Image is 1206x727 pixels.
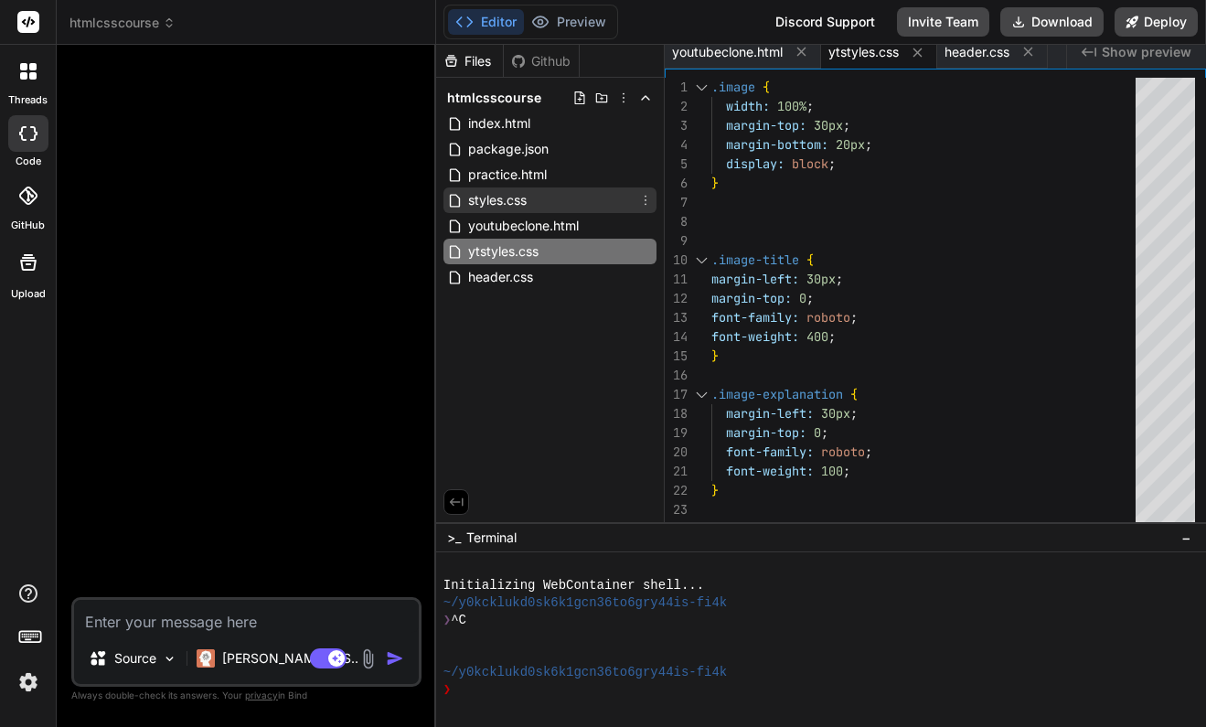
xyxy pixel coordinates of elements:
span: privacy [245,690,278,700]
span: 400 [806,328,828,345]
span: ; [850,405,858,422]
div: 23 [665,500,688,519]
span: ; [843,463,850,479]
span: } [711,482,719,498]
span: .video-title [711,520,799,537]
span: ; [836,271,843,287]
span: header.css [945,43,1009,61]
div: 15 [665,347,688,366]
span: 0 [814,424,821,441]
div: Github [504,52,579,70]
div: 13 [665,308,688,327]
span: 30px [821,405,850,422]
span: ; [806,290,814,306]
div: 8 [665,212,688,231]
span: block [792,155,828,172]
span: htmlcsscourse [69,14,176,32]
span: Initializing WebContainer shell... [443,577,704,594]
img: settings [13,667,44,698]
span: ; [828,328,836,345]
span: 20px [836,136,865,153]
button: Editor [448,9,524,35]
label: threads [8,92,48,108]
span: } [711,175,719,191]
div: 11 [665,270,688,289]
span: ytstyles.css [828,43,899,61]
span: − [1181,529,1191,547]
span: .image-explanation [711,386,843,402]
div: Click to collapse the range. [689,519,713,539]
label: Upload [11,286,46,302]
span: index.html [466,112,532,134]
span: roboto [806,309,850,326]
div: 10 [665,251,688,270]
div: 22 [665,481,688,500]
div: 17 [665,385,688,404]
img: attachment [358,648,379,669]
span: package.json [466,138,550,160]
span: youtubeclone.html [672,43,783,61]
span: ; [865,444,872,460]
div: 6 [665,174,688,193]
button: − [1178,523,1195,552]
span: Terminal [466,529,517,547]
span: 100% [777,98,806,114]
img: Claude 4 Sonnet [197,649,215,668]
span: 100 [821,463,843,479]
div: 4 [665,135,688,155]
button: Invite Team [897,7,989,37]
p: Source [114,649,156,668]
span: styles.css [466,189,528,211]
div: Click to collapse the range. [689,78,713,97]
div: 18 [665,404,688,423]
span: .image-title [711,251,799,268]
span: font-family: [711,309,799,326]
span: roboto [821,444,865,460]
img: Pick Models [162,651,177,667]
span: ytstyles.css [466,241,540,262]
span: header.css [466,266,535,288]
span: 30px [814,117,843,134]
span: >_ [447,529,461,547]
span: .image [711,79,755,95]
span: } [711,347,719,364]
div: 24 [665,519,688,539]
span: font-family: [726,444,814,460]
div: 20 [665,443,688,462]
button: Preview [524,9,614,35]
span: Show preview [1102,43,1191,61]
span: font-weight: [711,328,799,345]
span: youtubeclone.html [466,215,581,237]
span: ; [806,98,814,114]
div: Click to collapse the range. [689,385,713,404]
img: icon [386,649,404,668]
span: width: [726,98,770,114]
div: 7 [665,193,688,212]
span: { [850,386,858,402]
span: margin-top: [726,117,806,134]
span: practice.html [466,164,549,186]
div: 1 [665,78,688,97]
div: Click to collapse the range. [689,251,713,270]
div: 21 [665,462,688,481]
span: ^C [451,612,466,629]
span: ~/y0kcklukd0sk6k1gcn36to6gry44is-fi4k [443,594,727,612]
div: 19 [665,423,688,443]
span: display: [726,155,784,172]
span: { [763,79,770,95]
div: 2 [665,97,688,116]
span: 30px [806,271,836,287]
span: ; [843,117,850,134]
div: 14 [665,327,688,347]
span: { [806,251,814,268]
span: ; [821,424,828,441]
p: [PERSON_NAME] 4 S.. [222,649,358,668]
span: ❯ [443,681,451,699]
span: font-weight: [726,463,814,479]
div: 3 [665,116,688,135]
span: margin-left: [726,405,814,422]
span: htmlcsscourse [447,89,541,107]
span: margin-top: [711,290,792,306]
label: code [16,154,41,169]
span: ; [865,136,872,153]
